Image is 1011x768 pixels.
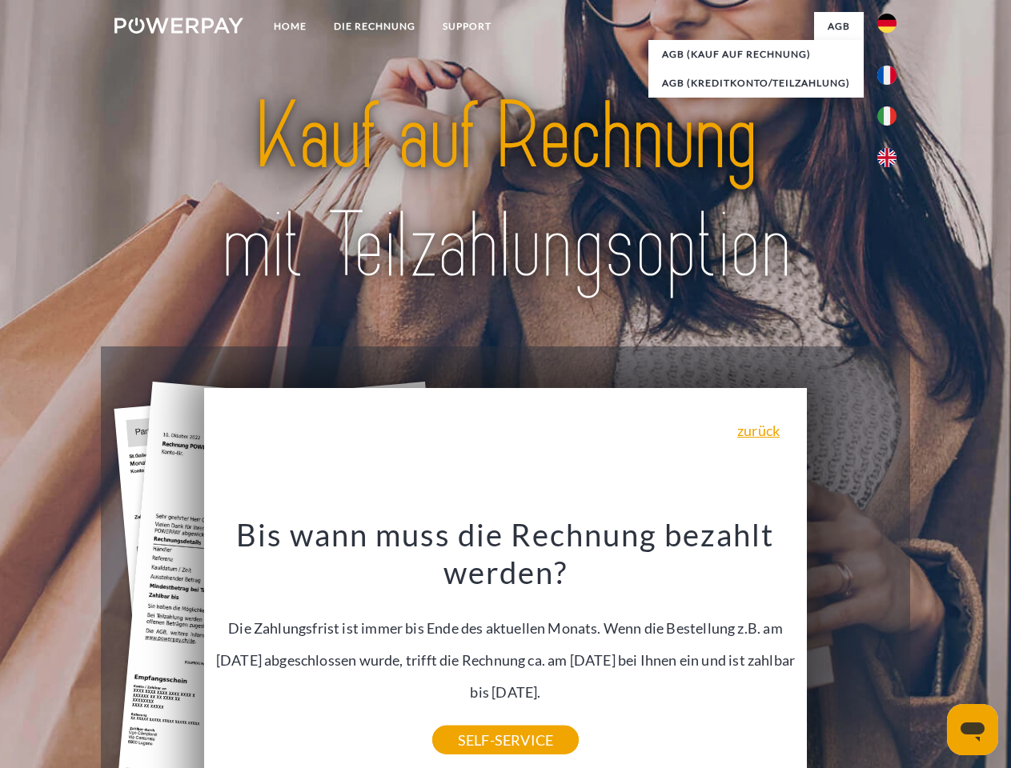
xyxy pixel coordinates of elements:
[877,14,897,33] img: de
[320,12,429,41] a: DIE RECHNUNG
[877,106,897,126] img: it
[648,40,864,69] a: AGB (Kauf auf Rechnung)
[877,148,897,167] img: en
[114,18,243,34] img: logo-powerpay-white.svg
[814,12,864,41] a: agb
[260,12,320,41] a: Home
[429,12,505,41] a: SUPPORT
[214,515,798,592] h3: Bis wann muss die Rechnung bezahlt werden?
[432,726,579,754] a: SELF-SERVICE
[947,704,998,755] iframe: Schaltfläche zum Öffnen des Messaging-Fensters
[153,77,858,306] img: title-powerpay_de.svg
[737,423,780,438] a: zurück
[648,69,864,98] a: AGB (Kreditkonto/Teilzahlung)
[214,515,798,740] div: Die Zahlungsfrist ist immer bis Ende des aktuellen Monats. Wenn die Bestellung z.B. am [DATE] abg...
[877,66,897,85] img: fr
